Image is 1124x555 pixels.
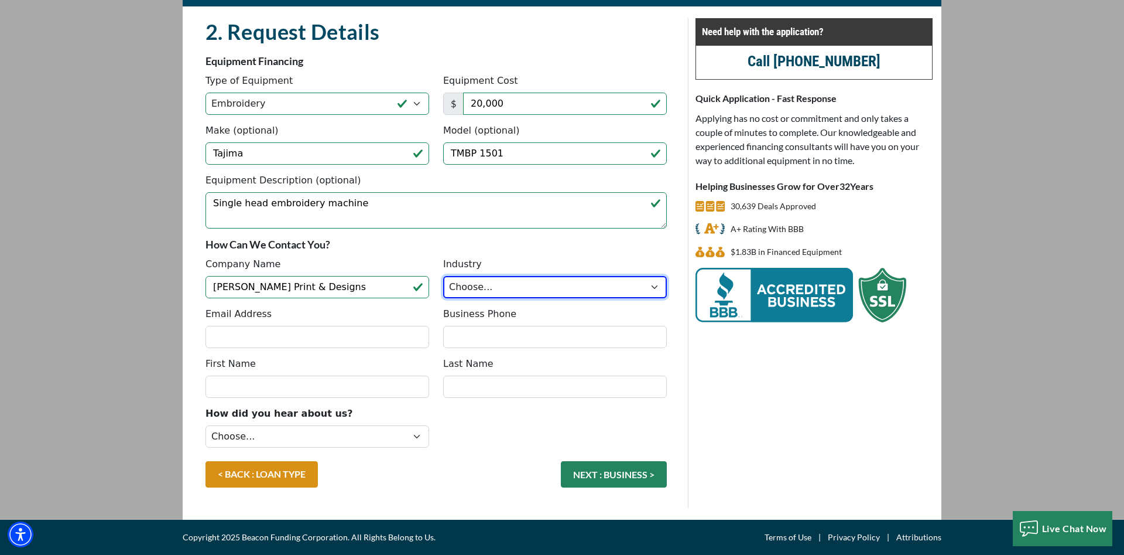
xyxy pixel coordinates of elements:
[828,530,880,544] a: Privacy Policy
[561,461,667,488] button: NEXT : BUSINESS >
[443,407,621,452] iframe: reCAPTCHA
[205,357,256,371] label: First Name
[205,54,667,68] p: Equipment Financing
[443,257,482,271] label: Industry
[443,93,464,115] span: $
[695,91,933,105] p: Quick Application - Fast Response
[695,179,933,193] p: Helping Businesses Grow for Over Years
[443,357,494,371] label: Last Name
[731,199,816,213] p: 30,639 Deals Approved
[731,245,842,259] p: $1,829,294,621 in Financed Equipment
[880,530,896,544] span: |
[205,257,280,271] label: Company Name
[205,74,293,88] label: Type of Equipment
[695,111,933,168] p: Applying has no cost or commitment and only takes a couple of minutes to complete. Our knowledgea...
[8,522,33,547] div: Accessibility Menu
[205,407,353,421] label: How did you hear about us?
[205,237,667,251] p: How Can We Contact You?
[695,268,906,322] img: BBB Acredited Business and SSL Protection
[205,18,667,45] h2: 2. Request Details
[205,124,279,138] label: Make (optional)
[839,181,850,192] span: 32
[765,530,811,544] a: Terms of Use
[205,461,318,488] a: < BACK : LOAN TYPE
[183,530,436,544] span: Copyright 2025 Beacon Funding Corporation. All Rights Belong to Us.
[205,173,361,188] label: Equipment Description (optional)
[205,307,272,321] label: Email Address
[702,25,926,39] p: Need help with the application?
[443,124,519,138] label: Model (optional)
[1042,523,1107,534] span: Live Chat Now
[811,530,828,544] span: |
[1013,511,1113,546] button: Live Chat Now
[443,307,516,321] label: Business Phone
[443,74,518,88] label: Equipment Cost
[896,530,941,544] a: Attributions
[748,53,880,70] a: call (847) 897-2486
[731,222,804,236] p: A+ Rating With BBB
